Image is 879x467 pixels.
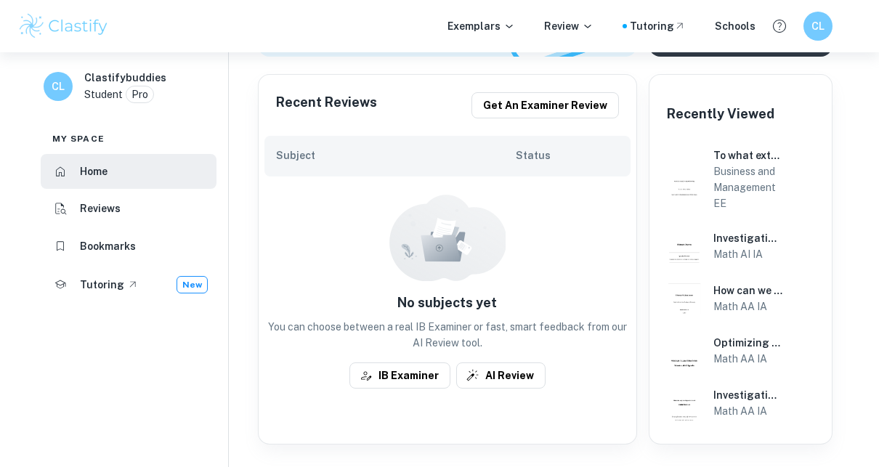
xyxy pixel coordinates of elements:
h6: Status [516,147,619,163]
h6: How can we apply Calculus to investigate the wastage of product packaging [713,283,782,299]
h6: Subject [276,147,517,163]
button: IB Examiner [349,362,450,389]
h6: Investigating the maximum watching angle relative to a screen to build the optimal seating area f... [713,387,782,403]
p: Exemplars [447,18,515,34]
h6: Optimizing the Packaging of Different Products [713,335,782,351]
h6: Math AI IA [713,246,782,262]
a: Math AA IA example thumbnail: Investigating the maximum watching angleInvestigating the maximum w... [661,380,820,426]
h6: To what extent will the implementation of Artificial Intelligence (AI) in Africa’s Healthcare Ind... [713,147,782,163]
button: Get an examiner review [471,92,619,118]
h6: CL [810,18,827,34]
button: AI Review [456,362,546,389]
a: Reviews [41,192,216,227]
h6: CL [50,78,67,94]
h6: Recently Viewed [667,104,774,124]
a: Math AA IA example thumbnail: How can we apply Calculus to investigateHow can we apply Calculus t... [661,275,820,322]
h6: Math AA IA [713,351,782,367]
a: Math AI IA example thumbnail: Investigating the volume of confectionarInvestigating the volume of... [661,223,820,269]
img: Math AA IA example thumbnail: How can we apply Calculus to investigate [667,281,702,316]
h6: Bookmarks [80,238,136,254]
p: Pro [131,86,148,102]
h6: Math AA IA [713,403,782,419]
img: Math AI IA example thumbnail: Investigating the volume of confectionar [667,229,702,264]
h6: Home [80,163,108,179]
h6: Business and Management EE [713,163,782,211]
img: Business and Management EE example thumbnail: To what extent will the implementation o [667,162,702,197]
span: New [177,278,207,291]
span: My space [52,132,105,145]
p: You can choose between a real IB Examiner or fast, smart feedback from our AI Review tool. [264,319,631,351]
h6: Investigating the volume of confectionaries to employ optimisation to minimize packaging material [713,230,782,246]
h6: Clastifybuddies [84,70,166,86]
a: Schools [715,18,756,34]
p: Review [544,18,594,34]
a: Business and Management EE example thumbnail: To what extent will the implementation oTo what ext... [661,142,820,217]
img: Clastify logo [17,12,110,41]
h6: Recent Reviews [276,92,377,118]
img: Math AA IA example thumbnail: Optimizing the Packaging of Different Pr [667,333,702,368]
a: Home [41,154,216,189]
a: Tutoring [630,18,686,34]
h6: Reviews [80,200,121,216]
a: TutoringNew [41,267,216,303]
h6: Tutoring [80,277,124,293]
a: Bookmarks [41,229,216,264]
button: CL [803,12,833,41]
p: Student [84,86,123,102]
img: Math AA IA example thumbnail: Investigating the maximum watching angle [667,386,702,421]
button: Help and Feedback [767,14,792,38]
a: Math AA IA example thumbnail: Optimizing the Packaging of Different PrOptimizing the Packaging of... [661,328,820,374]
h6: No subjects yet [264,293,631,313]
h6: Math AA IA [713,299,782,314]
